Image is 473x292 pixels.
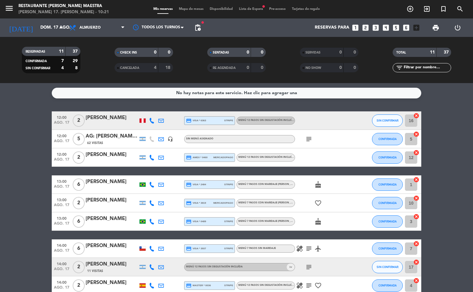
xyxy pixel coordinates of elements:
[238,247,276,250] span: Menú 7 pasos sin maridaje
[186,155,192,160] i: credit_card
[86,215,138,223] div: [PERSON_NAME]
[413,241,419,247] i: cancel
[430,50,435,54] strong: 11
[213,51,229,54] span: SENTADAS
[289,7,323,11] span: Tarjetas de regalo
[372,24,380,32] i: looks_3
[378,284,397,287] span: CONFIRMADA
[186,118,206,123] span: visa * 6363
[378,183,397,186] span: CONFIRMADA
[396,64,403,71] i: filter_list
[378,137,397,141] span: CONFIRMADA
[73,133,85,145] span: 5
[339,66,342,70] strong: 0
[75,66,79,70] strong: 8
[73,261,85,273] span: 2
[54,196,69,203] span: 13:00
[186,246,192,251] i: credit_card
[86,242,138,250] div: [PERSON_NAME]
[351,24,359,32] i: looks_one
[86,132,138,140] div: AG: [PERSON_NAME] BRINGEZ x5 / SUNTRIP
[73,59,79,63] strong: 29
[186,182,206,187] span: visa * 2484
[54,132,69,139] span: 12:00
[440,5,447,13] i: turned_in_not
[154,66,156,70] strong: 4
[224,182,233,186] span: stripe
[354,66,357,70] strong: 0
[54,214,69,222] span: 13:00
[73,178,85,191] span: 6
[413,113,419,119] i: cancel
[73,151,85,164] span: 2
[377,119,398,122] span: SIN CONFIRMAR
[86,178,138,186] div: [PERSON_NAME]
[378,247,397,250] span: CONFIRMADA
[372,242,403,255] button: CONFIRMADA
[54,267,69,274] span: ago. 17
[238,202,322,204] span: Menú 7 pasos con maridaje [PERSON_NAME] - [PERSON_NAME]
[54,178,69,185] span: 13:00
[261,66,265,70] strong: 0
[186,219,206,224] span: visa * 0489
[87,269,103,274] span: 11 Visitas
[413,214,419,220] i: cancel
[54,185,69,192] span: ago. 17
[61,66,64,70] strong: 4
[186,138,213,140] span: Sin menú asignado
[54,242,69,249] span: 14:00
[165,66,172,70] strong: 18
[378,156,397,159] span: CONFIRMADA
[296,245,303,252] i: healing
[262,5,265,8] span: fiber_manual_record
[305,51,321,54] span: SERVIDAS
[372,261,403,273] button: SIN CONFIRMAR
[224,246,233,250] span: stripe
[86,279,138,287] div: [PERSON_NAME]
[406,5,414,13] i: add_circle_outline
[378,201,397,205] span: CONFIRMADA
[54,139,69,146] span: ago. 17
[314,218,322,225] i: cake
[207,7,236,11] span: Disponibilidad
[305,135,313,143] i: subject
[289,265,291,269] span: 1
[238,284,295,286] span: Menú 12 pasos sin degustación incluída
[372,151,403,164] button: CONFIRMADA
[54,278,69,286] span: 14:00
[54,203,69,210] span: ago. 17
[396,51,406,54] span: TOTAL
[54,121,69,128] span: ago. 17
[186,200,206,206] span: visa * 3819
[186,246,206,251] span: visa * 3937
[213,66,236,70] span: RE AGENDADA
[54,249,69,256] span: ago. 17
[238,183,322,186] span: Menú 7 pasos con maridaje [PERSON_NAME] - [PERSON_NAME]
[224,283,233,287] span: stripe
[168,136,173,142] i: headset_mic
[73,114,85,127] span: 2
[54,260,69,267] span: 14:00
[213,201,233,205] span: mercadopago
[314,181,322,188] i: cake
[423,5,431,13] i: exit_to_app
[73,242,85,255] span: 6
[120,51,137,54] span: CHECK INS
[186,155,208,160] span: amex * 0460
[186,283,192,288] i: credit_card
[413,195,419,201] i: cancel
[238,156,295,158] span: Menú 12 pasos sin degustación incluída
[54,150,69,158] span: 12:00
[236,7,266,11] span: Lista de Espera
[413,150,419,156] i: cancel
[454,24,461,31] i: power_settings_new
[261,50,265,54] strong: 0
[305,66,321,70] span: NO SHOW
[54,158,69,165] span: ago. 17
[186,118,192,123] i: credit_card
[87,141,103,146] span: 62 Visitas
[79,26,101,30] span: Almuerzo
[314,199,322,207] i: favorite_border
[314,282,322,289] i: favorite_border
[382,24,390,32] i: looks_4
